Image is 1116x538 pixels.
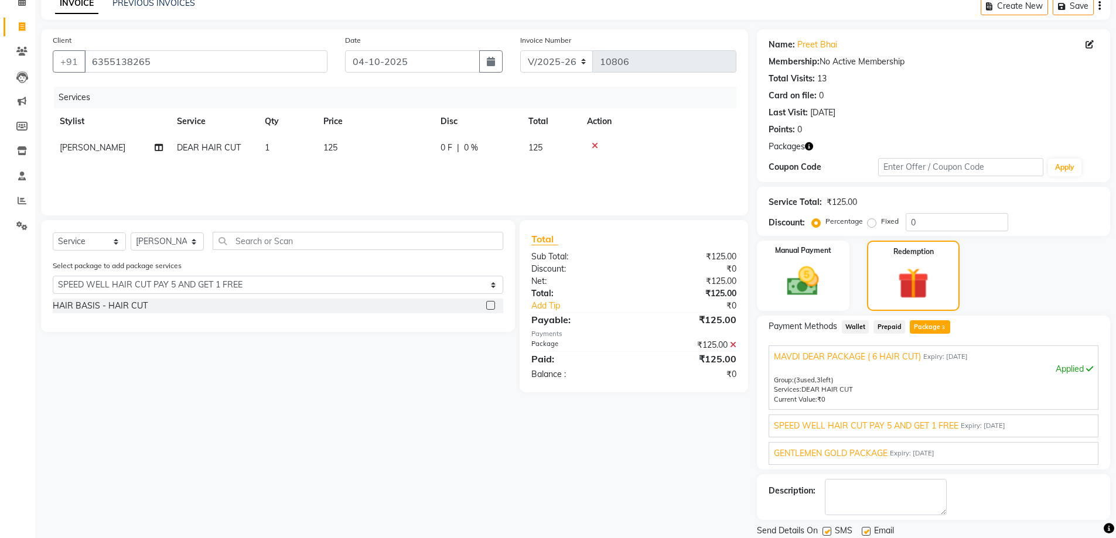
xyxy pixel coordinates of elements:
span: used, left) [794,376,834,384]
div: ₹125.00 [634,313,745,327]
label: Select package to add package services [53,261,182,271]
span: 125 [528,142,542,153]
span: Wallet [842,320,869,334]
label: Client [53,35,71,46]
div: Applied [774,363,1093,375]
div: Total Visits: [769,73,815,85]
div: ₹0 [634,368,745,381]
a: Add Tip [523,300,652,312]
span: Packages [769,141,805,153]
div: ₹125.00 [827,196,857,208]
span: 125 [323,142,337,153]
label: Fixed [881,216,899,227]
div: ₹125.00 [634,251,745,263]
div: [DATE] [810,107,835,119]
span: 3 [940,324,947,331]
div: Balance : [523,368,634,381]
label: Invoice Number [520,35,571,46]
div: Discount: [523,263,634,275]
div: Payments [531,329,736,339]
div: ₹125.00 [634,287,745,300]
div: ₹0 [653,300,745,312]
span: Expiry: [DATE] [923,352,968,362]
div: 0 [797,124,802,136]
span: DEAR HAIR CUT [801,385,853,393]
button: +91 [53,50,86,73]
div: Package [523,339,634,351]
span: Group: [774,376,794,384]
input: Search or Scan [213,232,503,250]
span: 1 [265,142,269,153]
img: _gift.svg [888,264,938,303]
div: HAIR BASIS - HAIR CUT [53,300,148,312]
label: Date [345,35,361,46]
th: Disc [434,108,521,135]
div: Services [54,87,745,108]
div: Last Visit: [769,107,808,119]
span: | [457,142,459,154]
div: Membership: [769,56,820,68]
div: Total: [523,287,634,300]
span: Package [910,320,950,334]
input: Search by Name/Mobile/Email/Code [84,50,327,73]
span: Current Value: [774,395,817,403]
div: ₹125.00 [634,339,745,351]
div: ₹0 [634,263,745,275]
div: Service Total: [769,196,822,208]
img: _cash.svg [777,263,829,300]
div: Points: [769,124,795,136]
div: 0 [819,90,824,102]
span: Payment Methods [769,320,837,333]
label: Manual Payment [775,245,831,256]
div: Name: [769,39,795,51]
label: Percentage [825,216,863,227]
span: Prepaid [873,320,905,334]
span: DEAR HAIR CUT [177,142,241,153]
a: Preet Bhai [797,39,837,51]
span: Expiry: [DATE] [961,421,1005,431]
div: ₹125.00 [634,352,745,366]
span: Total [531,233,558,245]
input: Enter Offer / Coupon Code [878,158,1043,176]
span: [PERSON_NAME] [60,142,125,153]
th: Service [170,108,258,135]
span: 0 F [441,142,452,154]
div: Paid: [523,352,634,366]
div: Description: [769,485,815,497]
div: Discount: [769,217,805,229]
div: 13 [817,73,827,85]
div: Card on file: [769,90,817,102]
th: Total [521,108,580,135]
th: Price [316,108,434,135]
span: Services: [774,385,801,393]
th: Stylist [53,108,170,135]
div: Net: [523,275,634,287]
button: Apply [1048,159,1081,176]
span: MAVDI DEAR PACKAGE ( 6 HAIR CUT) [774,351,921,363]
label: Redemption [893,246,934,257]
th: Action [580,108,736,135]
span: Expiry: [DATE] [890,448,934,458]
span: ₹0 [817,395,825,403]
div: Coupon Code [769,161,879,173]
span: SPEED WELL HAIR CUT PAY 5 AND GET 1 FREE [774,420,958,432]
span: GENTLEMEN GOLD PACKAGE [774,447,888,460]
div: Payable: [523,313,634,327]
div: ₹125.00 [634,275,745,287]
span: 3 [817,376,821,384]
div: No Active Membership [769,56,1098,68]
span: (3 [794,376,800,384]
div: Sub Total: [523,251,634,263]
th: Qty [258,108,316,135]
span: 0 % [464,142,478,154]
